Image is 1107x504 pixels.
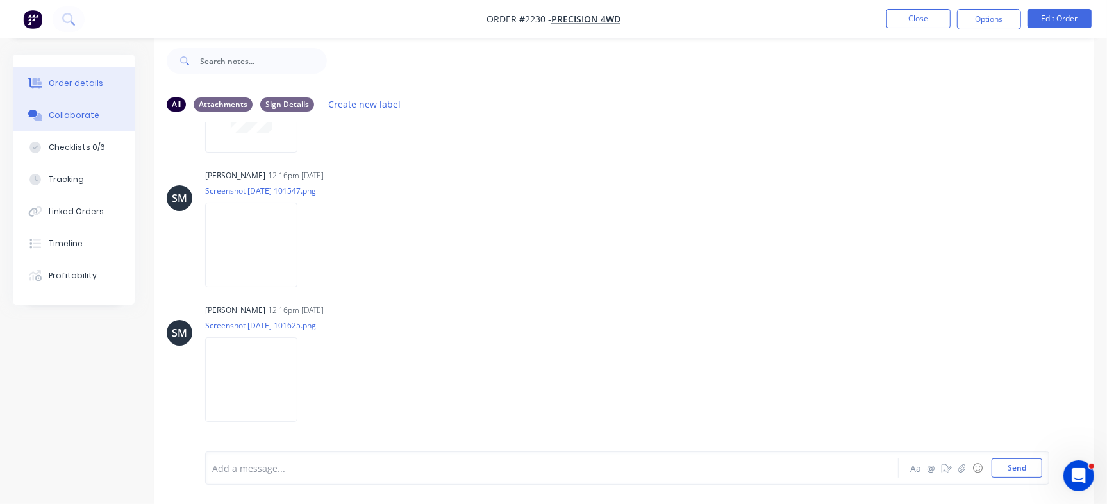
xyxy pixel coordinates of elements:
[268,170,324,181] div: 12:16pm [DATE]
[205,305,265,316] div: [PERSON_NAME]
[1028,9,1092,28] button: Edit Order
[205,185,316,196] p: Screenshot [DATE] 101547.png
[957,9,1021,29] button: Options
[205,170,265,181] div: [PERSON_NAME]
[49,78,103,89] div: Order details
[13,196,135,228] button: Linked Orders
[908,460,924,476] button: Aa
[13,260,135,292] button: Profitability
[172,325,187,340] div: SM
[13,131,135,164] button: Checklists 0/6
[49,142,105,153] div: Checklists 0/6
[268,305,324,316] div: 12:16pm [DATE]
[205,320,316,331] p: Screenshot [DATE] 101625.png
[551,13,620,26] a: Precision 4WD
[13,99,135,131] button: Collaborate
[992,458,1042,478] button: Send
[23,10,42,29] img: Factory
[49,206,104,217] div: Linked Orders
[322,96,408,113] button: Create new label
[49,238,83,249] div: Timeline
[1063,460,1094,491] iframe: Intercom live chat
[194,97,253,112] div: Attachments
[260,97,314,112] div: Sign Details
[970,460,985,476] button: ☺
[172,190,187,206] div: SM
[13,164,135,196] button: Tracking
[886,9,951,28] button: Close
[13,67,135,99] button: Order details
[167,97,186,112] div: All
[49,270,97,281] div: Profitability
[924,460,939,476] button: @
[200,48,327,74] input: Search notes...
[49,174,84,185] div: Tracking
[487,13,551,26] span: Order #2230 -
[49,110,99,121] div: Collaborate
[13,228,135,260] button: Timeline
